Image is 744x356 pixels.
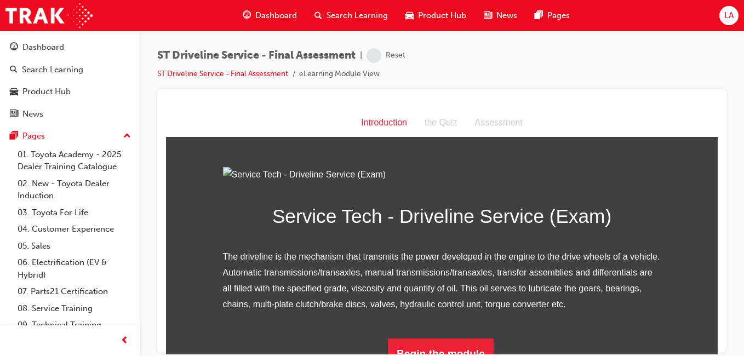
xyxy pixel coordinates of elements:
div: Reset [386,50,405,61]
h1: Service Tech - Driveline Service (Exam) [57,91,495,123]
span: Pages [547,9,570,22]
a: Dashboard [4,37,135,58]
span: ST Driveline Service - Final Assessment [157,49,356,62]
span: guage-icon [10,43,18,53]
li: eLearning Module View [299,68,380,81]
div: Search Learning [22,64,83,76]
div: Pages [22,130,45,142]
div: Product Hub [22,85,71,98]
span: prev-icon [121,334,129,348]
div: the Quiz [250,6,300,22]
p: The driveline is the mechanism that transmits the power developed in the engine to the drive whee... [57,140,495,203]
span: Product Hub [418,9,466,22]
a: pages-iconPages [526,4,579,27]
a: 05. Sales [13,238,135,255]
span: | [360,49,362,62]
button: Pages [4,126,135,146]
a: news-iconNews [475,4,526,27]
div: News [22,108,43,120]
a: search-iconSearch Learning [306,4,397,27]
a: News [4,104,135,124]
span: car-icon [10,87,18,97]
span: news-icon [10,110,18,119]
span: search-icon [10,65,18,75]
span: Search Learning [327,9,388,22]
a: 04. Customer Experience [13,221,135,238]
span: up-icon [123,129,131,143]
span: guage-icon [243,9,251,22]
a: 03. Toyota For Life [13,204,135,221]
a: 06. Electrification (EV & Hybrid) [13,254,135,283]
img: Trak [5,3,93,28]
img: Service Tech - Driveline Service (Exam) [57,58,495,74]
a: 01. Toyota Academy - 2025 Dealer Training Catalogue [13,146,135,175]
a: car-iconProduct Hub [397,4,475,27]
span: news-icon [484,9,492,22]
span: pages-icon [535,9,543,22]
a: Product Hub [4,82,135,102]
button: DashboardSearch LearningProduct HubNews [4,35,135,126]
span: LA [724,9,734,22]
span: News [496,9,517,22]
div: Introduction [186,6,250,22]
a: 08. Service Training [13,300,135,317]
div: Assessment [300,6,365,22]
a: 07. Parts21 Certification [13,283,135,300]
button: Begin the module [222,229,328,260]
span: Dashboard [255,9,297,22]
a: ST Driveline Service - Final Assessment [157,69,288,78]
span: car-icon [405,9,414,22]
a: 02. New - Toyota Dealer Induction [13,175,135,204]
a: 09. Technical Training [13,317,135,334]
a: guage-iconDashboard [234,4,306,27]
span: pages-icon [10,131,18,141]
a: Search Learning [4,60,135,80]
span: search-icon [314,9,322,22]
div: Dashboard [22,41,64,54]
button: LA [719,6,739,25]
span: learningRecordVerb_NONE-icon [367,48,381,63]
